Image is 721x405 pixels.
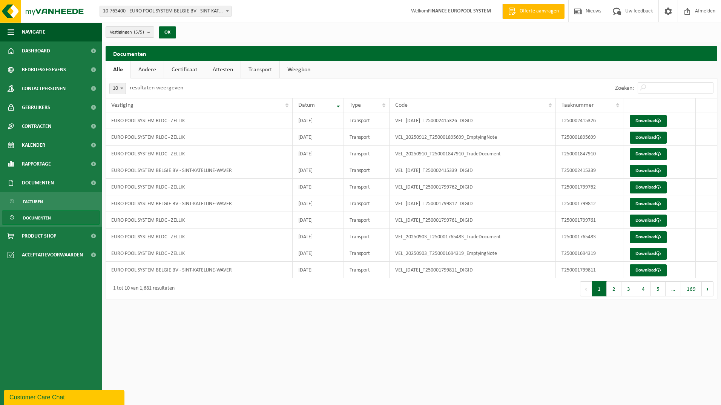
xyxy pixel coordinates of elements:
[131,61,164,78] a: Andere
[22,155,51,173] span: Rapportage
[630,198,667,210] a: Download
[556,162,623,179] td: T250002415339
[556,262,623,278] td: T250001799811
[344,162,390,179] td: Transport
[293,179,344,195] td: [DATE]
[22,117,51,136] span: Contracten
[293,212,344,229] td: [DATE]
[111,102,133,108] span: Vestiging
[2,194,100,209] a: Facturen
[630,231,667,243] a: Download
[205,61,241,78] a: Attesten
[615,85,634,91] label: Zoeken:
[344,229,390,245] td: Transport
[106,195,293,212] td: EURO POOL SYSTEM BELGIE BV - SINT-KATELIJNE-WAVER
[630,181,667,193] a: Download
[630,165,667,177] a: Download
[556,195,623,212] td: T250001799812
[22,23,45,41] span: Navigatie
[344,146,390,162] td: Transport
[556,146,623,162] td: T250001847910
[106,46,717,61] h2: Documenten
[636,281,651,296] button: 4
[106,112,293,129] td: EURO POOL SYSTEM RLDC - ZELLIK
[630,264,667,276] a: Download
[110,27,144,38] span: Vestigingen
[390,112,556,129] td: VEL_[DATE]_T250002415326_DIGID
[100,6,232,17] span: 10-763400 - EURO POOL SYSTEM BELGIE BV - SINT-KATELIJNE-WAVER
[293,162,344,179] td: [DATE]
[106,146,293,162] td: EURO POOL SYSTEM RLDC - ZELLIK
[350,102,361,108] span: Type
[390,162,556,179] td: VEL_[DATE]_T250002415339_DIGID
[22,245,83,264] span: Acceptatievoorwaarden
[681,281,702,296] button: 169
[22,173,54,192] span: Documenten
[22,41,50,60] span: Dashboard
[293,146,344,162] td: [DATE]
[106,212,293,229] td: EURO POOL SYSTEM RLDC - ZELLIK
[4,388,126,405] iframe: chat widget
[630,148,667,160] a: Download
[630,132,667,144] a: Download
[130,85,183,91] label: resultaten weergeven
[390,262,556,278] td: VEL_[DATE]_T250001799811_DIGID
[607,281,621,296] button: 2
[100,6,231,17] span: 10-763400 - EURO POOL SYSTEM BELGIE BV - SINT-KATELIJNE-WAVER
[561,102,594,108] span: Taaknummer
[109,282,175,296] div: 1 tot 10 van 1,681 resultaten
[666,281,681,296] span: …
[164,61,205,78] a: Certificaat
[580,281,592,296] button: Previous
[344,129,390,146] td: Transport
[293,229,344,245] td: [DATE]
[390,195,556,212] td: VEL_[DATE]_T250001799812_DIGID
[556,245,623,262] td: T250001694319
[22,79,66,98] span: Contactpersonen
[556,212,623,229] td: T250001799761
[390,229,556,245] td: VEL_20250903_T250001765483_TradeDocument
[2,210,100,225] a: Documenten
[390,129,556,146] td: VEL_20250912_T250001895699_EmptyingNote
[241,61,279,78] a: Transport
[556,229,623,245] td: T250001765483
[106,61,130,78] a: Alle
[344,212,390,229] td: Transport
[621,281,636,296] button: 3
[502,4,565,19] a: Offerte aanvragen
[293,129,344,146] td: [DATE]
[298,102,315,108] span: Datum
[293,245,344,262] td: [DATE]
[630,115,667,127] a: Download
[293,195,344,212] td: [DATE]
[22,136,45,155] span: Kalender
[106,162,293,179] td: EURO POOL SYSTEM BELGIE BV - SINT-KATELIJNE-WAVER
[110,83,126,94] span: 10
[344,179,390,195] td: Transport
[106,179,293,195] td: EURO POOL SYSTEM RLDC - ZELLIK
[592,281,607,296] button: 1
[630,215,667,227] a: Download
[106,245,293,262] td: EURO POOL SYSTEM RLDC - ZELLIK
[344,262,390,278] td: Transport
[390,245,556,262] td: VEL_20250903_T250001694319_EmptyingNote
[23,195,43,209] span: Facturen
[106,26,154,38] button: Vestigingen(5/5)
[22,98,50,117] span: Gebruikers
[293,262,344,278] td: [DATE]
[22,227,56,245] span: Product Shop
[651,281,666,296] button: 5
[390,146,556,162] td: VEL_20250910_T250001847910_TradeDocument
[106,262,293,278] td: EURO POOL SYSTEM BELGIE BV - SINT-KATELIJNE-WAVER
[702,281,713,296] button: Next
[106,129,293,146] td: EURO POOL SYSTEM RLDC - ZELLIK
[390,179,556,195] td: VEL_[DATE]_T250001799762_DIGID
[556,179,623,195] td: T250001799762
[556,112,623,129] td: T250002415326
[344,112,390,129] td: Transport
[518,8,561,15] span: Offerte aanvragen
[630,248,667,260] a: Download
[344,245,390,262] td: Transport
[134,30,144,35] count: (5/5)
